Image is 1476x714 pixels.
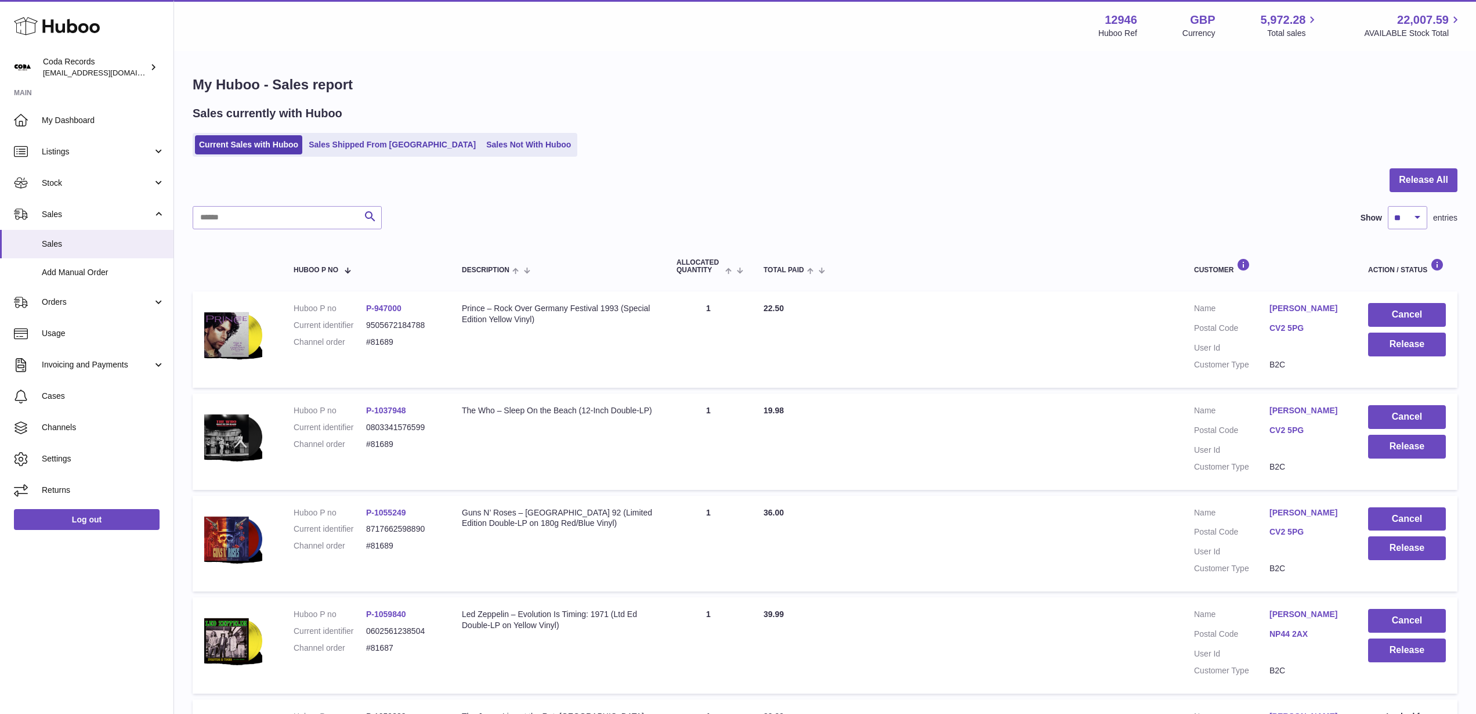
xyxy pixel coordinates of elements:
[1364,28,1462,39] span: AVAILABLE Stock Total
[366,610,406,619] a: P-1059840
[1269,527,1345,538] a: CV2 5PG
[294,320,366,331] dt: Current identifier
[1194,258,1345,274] div: Customer
[1098,28,1137,39] div: Huboo Ref
[1269,629,1345,640] a: NP44 2AX
[366,320,439,331] dd: 9505672184788
[665,394,752,490] td: 1
[14,509,160,530] a: Log out
[294,609,366,620] dt: Huboo P no
[42,209,153,220] span: Sales
[366,422,439,433] dd: 0803341576599
[1194,527,1269,540] dt: Postal Code
[1368,303,1446,327] button: Cancel
[462,507,653,529] div: Guns N’ Roses – [GEOGRAPHIC_DATA] 92 (Limited Edition Double-LP on 180g Red/Blue Vinyl)
[1269,563,1345,574] dd: B2C
[1194,323,1269,337] dt: Postal Code
[1194,461,1269,473] dt: Customer Type
[462,266,509,274] span: Description
[1269,507,1345,518] a: [PERSON_NAME]
[1361,212,1382,223] label: Show
[366,406,406,415] a: P-1037948
[294,540,366,551] dt: Channel order
[764,266,804,274] span: Total paid
[1397,12,1449,28] span: 22,007.59
[294,439,366,450] dt: Channel order
[1368,258,1446,274] div: Action / Status
[42,115,165,126] span: My Dashboard
[366,524,439,535] dd: 8717662598890
[1269,665,1345,676] dd: B2C
[1194,507,1269,521] dt: Name
[366,508,406,517] a: P-1055249
[1368,639,1446,662] button: Release
[42,267,165,278] span: Add Manual Order
[204,507,262,570] img: 1755524446.png
[1182,28,1215,39] div: Currency
[366,337,439,348] dd: #81689
[366,626,439,637] dd: 0602561238504
[1269,425,1345,436] a: CV2 5PG
[764,610,784,619] span: 39.99
[294,507,366,518] dt: Huboo P no
[366,304,401,313] a: P-947000
[764,304,784,313] span: 22.50
[42,453,165,464] span: Settings
[1368,435,1446,459] button: Release
[193,106,342,121] h2: Sales currently with Huboo
[462,303,653,325] div: Prince – Rock Over Germany Festival 1993 (Special Edition Yellow Vinyl)
[1390,168,1457,192] button: Release All
[42,485,165,496] span: Returns
[1194,425,1269,439] dt: Postal Code
[1368,333,1446,356] button: Release
[676,259,722,274] span: ALLOCATED Quantity
[1105,12,1137,28] strong: 12946
[204,405,262,468] img: 1742312031.png
[42,239,165,250] span: Sales
[294,422,366,433] dt: Current identifier
[1261,12,1306,28] span: 5,972.28
[1269,359,1345,370] dd: B2C
[1269,405,1345,416] a: [PERSON_NAME]
[1368,609,1446,633] button: Cancel
[764,508,784,517] span: 36.00
[1194,546,1269,557] dt: User Id
[1194,665,1269,676] dt: Customer Type
[1267,28,1319,39] span: Total sales
[43,68,171,77] span: [EMAIL_ADDRESS][DOMAIN_NAME]
[1269,609,1345,620] a: [PERSON_NAME]
[1368,507,1446,531] button: Cancel
[42,297,153,308] span: Orders
[366,439,439,450] dd: #81689
[1364,12,1462,39] a: 22,007.59 AVAILABLE Stock Total
[294,337,366,348] dt: Channel order
[294,303,366,314] dt: Huboo P no
[193,75,1457,94] h1: My Huboo - Sales report
[1368,405,1446,429] button: Cancel
[14,59,31,76] img: haz@pcatmedia.com
[42,328,165,339] span: Usage
[1194,609,1269,623] dt: Name
[366,643,439,654] dd: #81687
[1194,342,1269,354] dt: User Id
[1368,536,1446,560] button: Release
[1194,563,1269,574] dt: Customer Type
[1194,445,1269,456] dt: User Id
[1269,323,1345,334] a: CV2 5PG
[1194,303,1269,317] dt: Name
[462,405,653,416] div: The Who – Sleep On the Beach (12-Inch Double-LP)
[1194,405,1269,419] dt: Name
[1269,303,1345,314] a: [PERSON_NAME]
[482,135,575,154] a: Sales Not With Huboo
[294,266,338,274] span: Huboo P no
[42,178,153,189] span: Stock
[294,643,366,654] dt: Channel order
[665,291,752,388] td: 1
[1190,12,1215,28] strong: GBP
[1194,648,1269,659] dt: User Id
[204,609,262,672] img: 1758884864.png
[294,524,366,535] dt: Current identifier
[1433,212,1457,223] span: entries
[294,405,366,416] dt: Huboo P no
[462,609,653,631] div: Led Zeppelin – Evolution Is Timing: 1971 (Ltd Ed Double-LP on Yellow Vinyl)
